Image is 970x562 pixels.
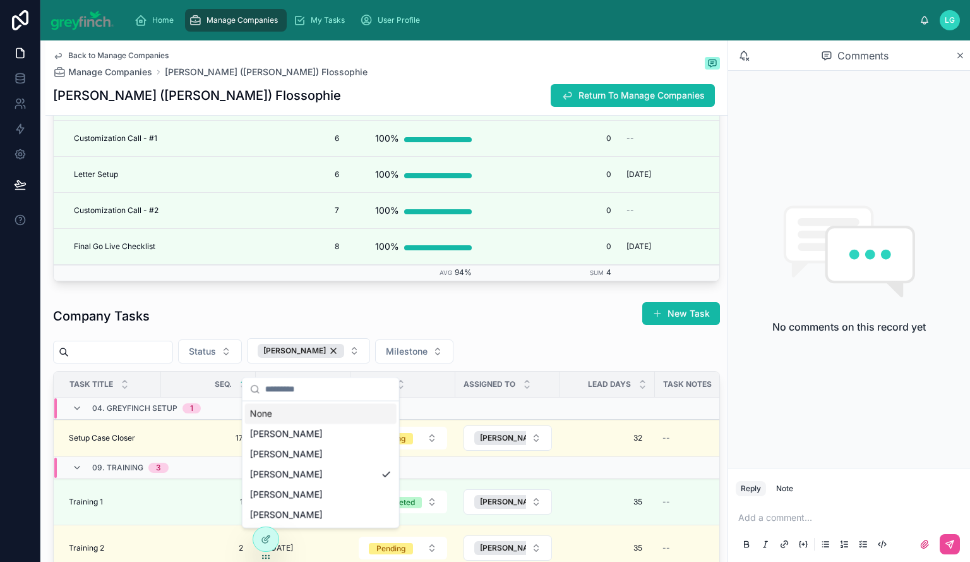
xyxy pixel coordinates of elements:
[551,84,715,107] button: Return To Manage Companies
[568,492,647,512] a: 35
[662,497,670,507] span: --
[626,205,634,216] span: --
[568,428,647,448] a: 32
[263,538,343,558] a: [DATE]
[386,345,428,358] span: Milestone
[174,497,243,507] span: 1
[358,536,448,560] a: Select Button
[69,543,153,553] a: Training 2
[250,428,323,441] span: [PERSON_NAME]
[215,379,232,389] span: Seq.
[207,15,278,25] span: Manage Companies
[245,404,397,424] div: None
[270,205,339,216] span: 7
[358,490,448,514] a: Select Button
[375,198,399,223] div: 100%
[263,346,326,356] span: [PERSON_NAME]
[174,543,243,553] span: 2
[662,543,670,553] span: --
[464,379,515,389] span: Assigned To
[152,15,174,25] span: Home
[662,543,808,553] a: --
[376,543,405,554] div: Pending
[487,241,611,252] span: 0
[53,307,150,325] h1: Company Tasks
[487,205,611,216] span: 0
[311,15,345,25] span: My Tasks
[69,497,153,507] a: Training 1
[268,543,293,553] span: [DATE]
[51,10,114,30] img: App logo
[487,169,611,180] span: 0
[480,433,542,443] span: [PERSON_NAME]
[440,269,452,276] small: Avg
[74,133,157,144] span: Customization Call - #1
[185,9,287,32] a: Manage Companies
[474,541,561,555] button: Unselect 57
[250,489,323,501] span: [PERSON_NAME]
[190,403,193,413] div: 1
[464,489,552,515] button: Select Button
[165,66,368,78] a: [PERSON_NAME] ([PERSON_NAME]) Flossophie
[378,15,420,25] span: User Profile
[578,89,705,102] span: Return To Manage Companies
[626,241,651,252] span: [DATE]
[474,431,561,445] button: Unselect 57
[590,269,604,276] small: Sum
[837,48,889,63] span: Comments
[69,433,135,443] span: Setup Case Closer
[178,339,242,363] button: Select Button
[455,267,472,277] span: 94%
[776,484,793,494] div: Note
[375,126,399,151] div: 100%
[174,433,243,443] span: 17
[771,481,798,496] button: Note
[480,497,542,507] span: [PERSON_NAME]
[487,133,611,144] span: 0
[736,481,766,496] button: Reply
[53,66,152,78] a: Manage Companies
[772,319,926,334] h2: No comments on this record yet
[375,162,399,187] div: 100%
[375,234,399,259] div: 100%
[289,9,354,32] a: My Tasks
[69,497,103,507] span: Training 1
[270,169,339,180] span: 6
[359,491,447,513] button: Select Button
[606,267,611,277] span: 4
[568,538,647,558] a: 35
[68,66,152,78] span: Manage Companies
[642,302,720,325] button: New Task
[359,537,447,559] button: Select Button
[270,241,339,252] span: 8
[53,51,169,61] a: Back to Manage Companies
[662,433,808,443] a: --
[270,133,339,144] span: 6
[626,133,634,144] span: --
[356,9,429,32] a: User Profile
[258,344,344,358] button: Unselect 57
[250,448,323,461] span: [PERSON_NAME]
[124,6,920,34] div: scrollable content
[573,543,642,553] span: 35
[464,425,552,451] button: Select Button
[375,339,453,363] button: Select Button
[588,379,631,389] span: Lead Days
[573,497,642,507] span: 35
[131,9,183,32] a: Home
[169,538,248,558] a: 2
[69,433,153,443] a: Setup Case Closer
[69,543,104,553] span: Training 2
[463,489,553,515] a: Select Button
[169,428,248,448] a: 17
[74,169,118,180] span: Letter Setup
[463,425,553,451] a: Select Button
[169,492,248,512] a: 1
[74,241,155,252] span: Final Go Live Checklist
[463,535,553,561] a: Select Button
[74,205,159,216] span: Customization Call - #2
[662,497,808,507] a: --
[53,87,341,104] h1: [PERSON_NAME] ([PERSON_NAME]) Flossophie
